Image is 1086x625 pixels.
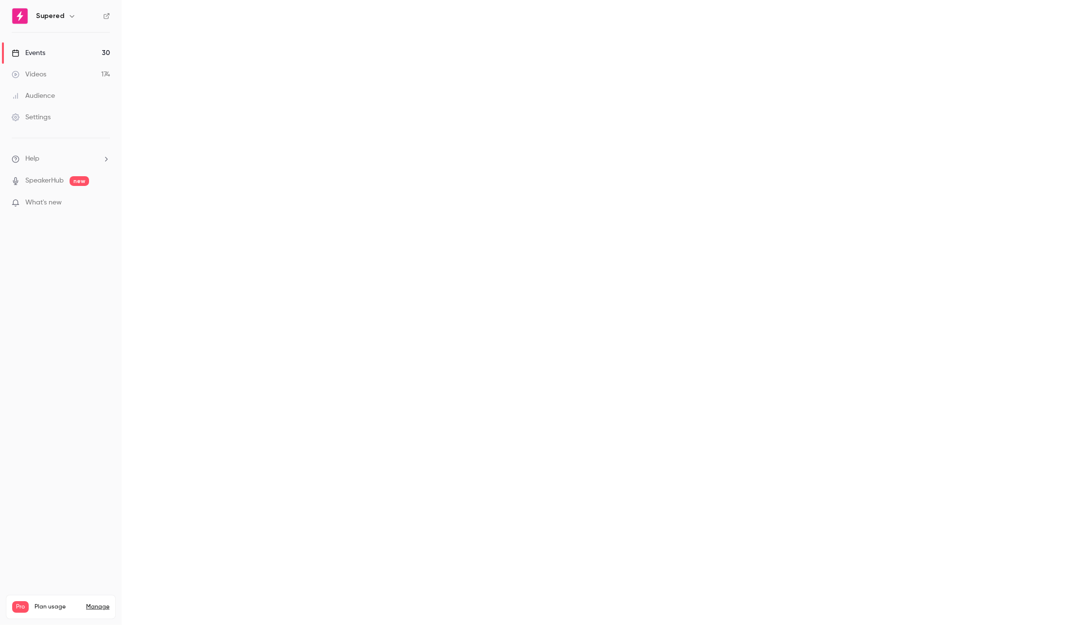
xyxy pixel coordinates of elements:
span: Plan usage [35,603,80,611]
iframe: Noticeable Trigger [98,199,110,207]
span: What's new [25,198,62,208]
h6: Supered [36,11,64,21]
span: Pro [12,601,29,613]
div: Videos [12,70,46,79]
li: help-dropdown-opener [12,154,110,164]
div: Events [12,48,45,58]
a: Manage [86,603,109,611]
div: Settings [12,112,51,122]
span: new [70,176,89,186]
img: Supered [12,8,28,24]
div: Audience [12,91,55,101]
span: Help [25,154,39,164]
a: SpeakerHub [25,176,64,186]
